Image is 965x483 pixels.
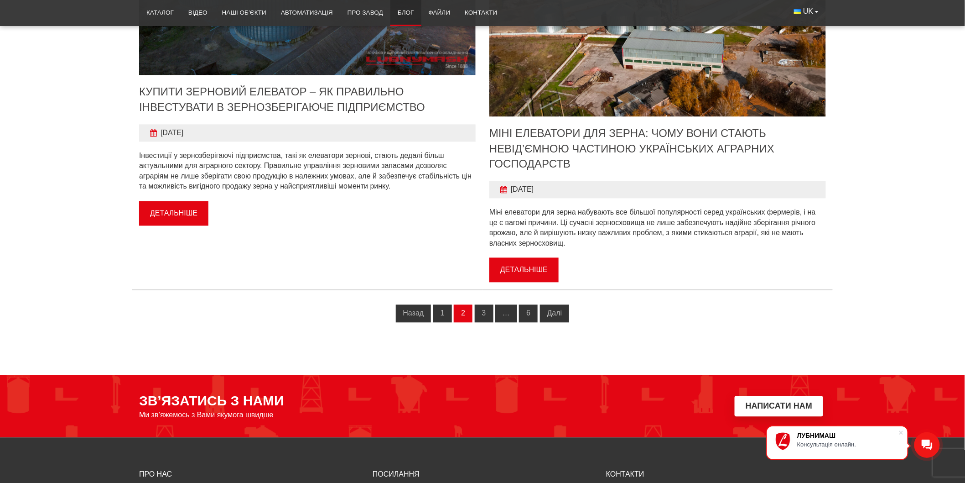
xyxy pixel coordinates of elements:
[606,471,644,478] span: Контакти
[454,305,472,322] span: 2
[139,471,172,478] span: Про нас
[421,3,458,23] a: Файли
[139,201,208,226] a: Детальніше
[139,411,274,420] span: Ми зв’яжемось з Вами якумога швидше
[540,305,570,322] a: Далі
[139,3,181,23] a: Каталог
[489,181,826,199] div: [DATE]
[797,432,898,439] div: ЛУБНИМАШ
[390,3,421,23] a: Блог
[139,125,476,142] div: [DATE]
[735,396,823,417] button: Написати нам
[797,441,898,448] div: Консультація онлайн.
[181,3,215,23] a: Відео
[519,305,538,322] a: 6
[475,305,493,322] a: 3
[139,394,284,409] span: ЗВ’ЯЗАТИСЬ З НАМИ
[457,3,504,23] a: Контакти
[340,3,390,23] a: Про завод
[433,305,452,322] a: 1
[489,258,559,283] a: Детальніше
[489,208,826,249] p: Міні елеватори для зерна набувають все більшої популярності серед українських фермерів, і на це є...
[794,9,801,14] img: Українська
[139,86,425,114] a: Купити зерновий елеватор – як правильно інвестувати в зернозберігаюче підприємство
[274,3,340,23] a: Автоматизація
[489,127,774,170] a: Міні елеватори для зерна: Чому вони стають невід’ємною частиною українських аграрних господарств
[215,3,274,23] a: Наші об’єкти
[787,3,826,20] button: UK
[803,6,813,16] span: UK
[495,305,517,322] span: …
[396,305,431,322] a: Назад
[373,471,420,478] span: Посилання
[139,151,476,192] p: Інвестиції у зернозберігаючі підприємства, такі як елеватори зернові, стають дедалі більш актуаль...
